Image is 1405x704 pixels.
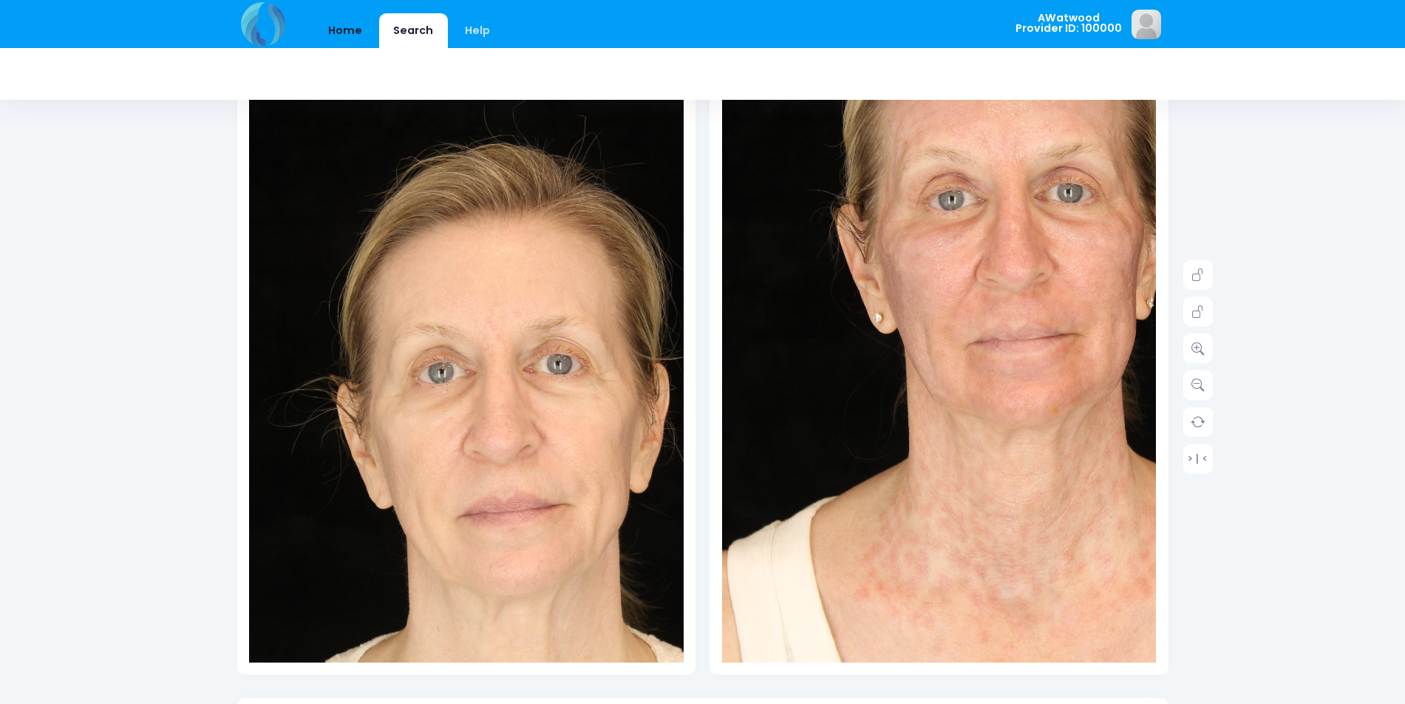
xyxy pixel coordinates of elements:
img: image [1132,10,1161,39]
a: Help [450,13,504,48]
span: AWatwood Provider ID: 100000 [1016,13,1122,34]
a: Search [379,13,448,48]
a: > | < [1183,444,1213,473]
a: Home [314,13,377,48]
